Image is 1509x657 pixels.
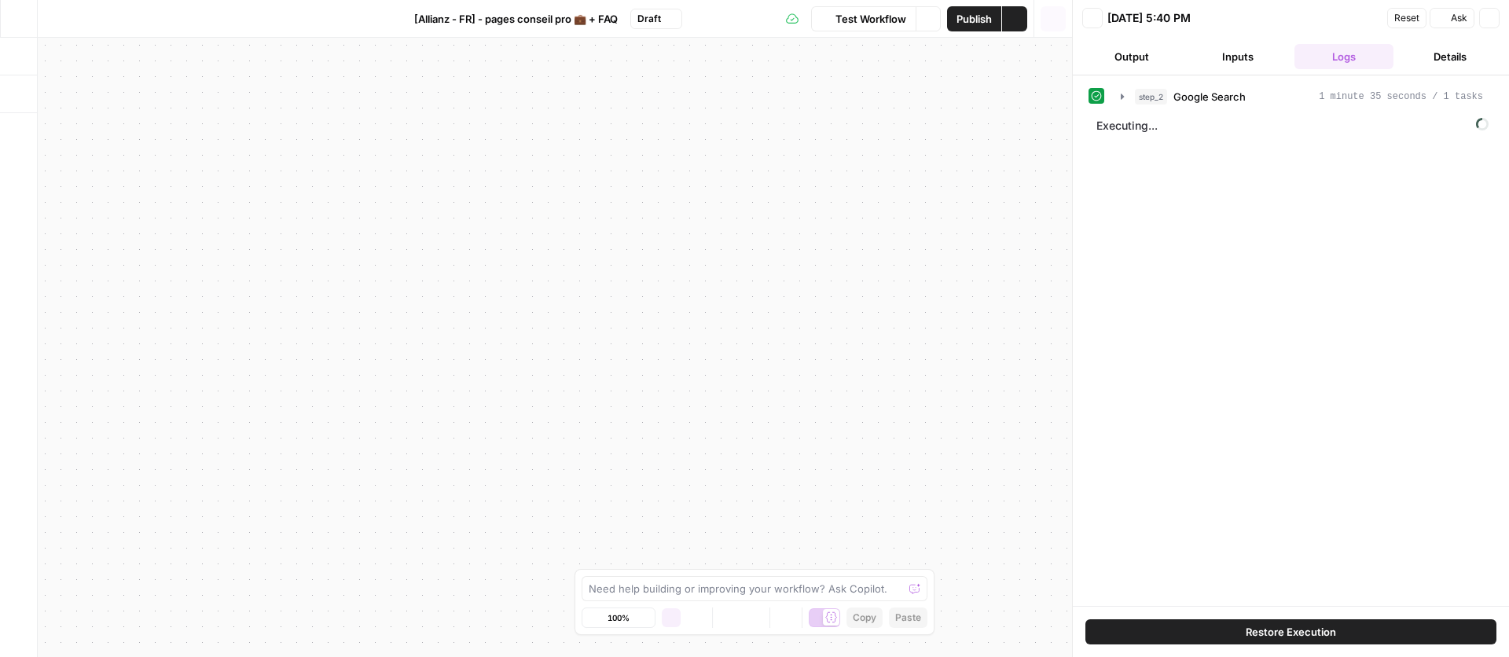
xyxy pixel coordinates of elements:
[1082,44,1182,69] button: Output
[846,607,883,628] button: Copy
[835,11,906,27] span: Test Workflow
[1246,624,1336,640] span: Restore Execution
[811,6,916,31] button: Test Workflow
[1430,8,1474,28] button: Ask
[853,611,876,625] span: Copy
[608,611,630,624] span: 100%
[1394,11,1419,25] span: Reset
[889,607,927,628] button: Paste
[1319,90,1483,104] span: 1 minute 35 seconds / 1 tasks
[1135,89,1167,105] span: step_2
[1092,113,1493,138] span: Executing...
[1387,8,1426,28] button: Reset
[414,11,618,27] span: [Allianz - FR] - pages conseil pro 💼 + FAQ
[1085,619,1496,644] button: Restore Execution
[1451,11,1467,25] span: Ask
[1188,44,1288,69] button: Inputs
[1400,44,1500,69] button: Details
[895,611,921,625] span: Paste
[391,6,627,31] button: [Allianz - FR] - pages conseil pro 💼 + FAQ
[1173,89,1246,105] span: Google Search
[947,6,1001,31] button: Publish
[630,9,682,29] button: Draft
[956,11,992,27] span: Publish
[1294,44,1394,69] button: Logs
[637,12,661,26] span: Draft
[1111,84,1492,109] button: 1 minute 35 seconds / 1 tasks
